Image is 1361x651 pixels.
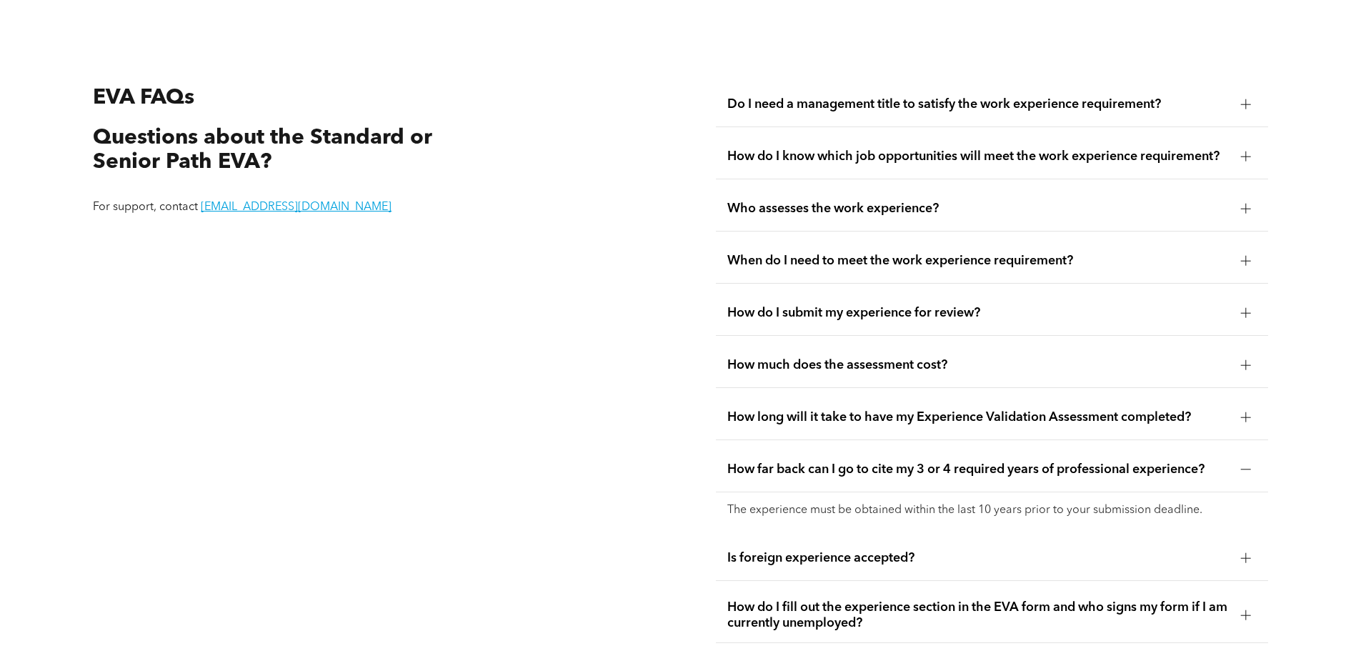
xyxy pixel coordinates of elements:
span: How do I submit my experience for review? [727,305,1230,321]
span: Do I need a management title to satisfy the work experience requirement? [727,96,1230,112]
span: When do I need to meet the work experience requirement? [727,253,1230,269]
span: EVA FAQs [93,87,194,109]
a: [EMAIL_ADDRESS][DOMAIN_NAME] [201,202,392,213]
span: How do I fill out the experience section in the EVA form and who signs my form if I am currently ... [727,600,1230,631]
span: How far back can I go to cite my 3 or 4 required years of professional experience? [727,462,1230,477]
span: Questions about the Standard or Senior Path EVA? [93,127,432,174]
span: Is foreign experience accepted? [727,550,1230,566]
span: For support, contact [93,202,198,213]
span: How much does the assessment cost? [727,357,1230,373]
span: How long will it take to have my Experience Validation Assessment completed? [727,409,1230,425]
span: How do I know which job opportunities will meet the work experience requirement? [727,149,1230,164]
span: Who assesses the work experience? [727,201,1230,217]
p: The experience must be obtained within the last 10 years prior to your submission deadline. [727,504,1257,517]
